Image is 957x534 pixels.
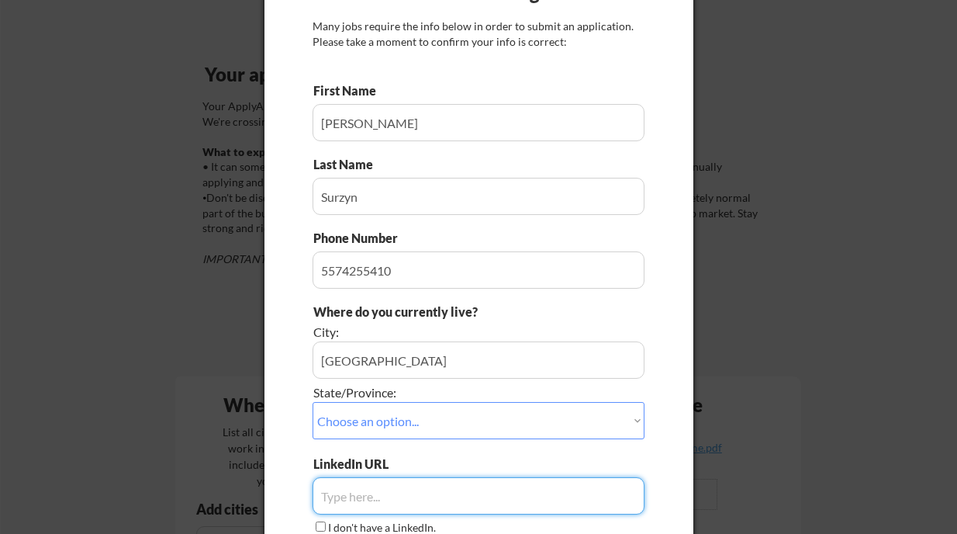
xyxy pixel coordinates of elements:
[313,230,406,247] div: Phone Number
[313,19,644,49] div: Many jobs require the info below in order to submit an application. Please take a moment to confi...
[313,477,644,515] input: Type here...
[313,303,558,321] div: Where do you currently live?
[313,156,389,173] div: Last Name
[313,82,389,99] div: First Name
[313,324,558,341] div: City:
[328,521,436,534] label: I don't have a LinkedIn.
[313,456,429,473] div: LinkedIn URL
[313,384,558,401] div: State/Province:
[313,251,644,289] input: Type here...
[313,104,644,141] input: Type here...
[313,178,644,215] input: Type here...
[313,342,644,379] input: e.g. Los Angeles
